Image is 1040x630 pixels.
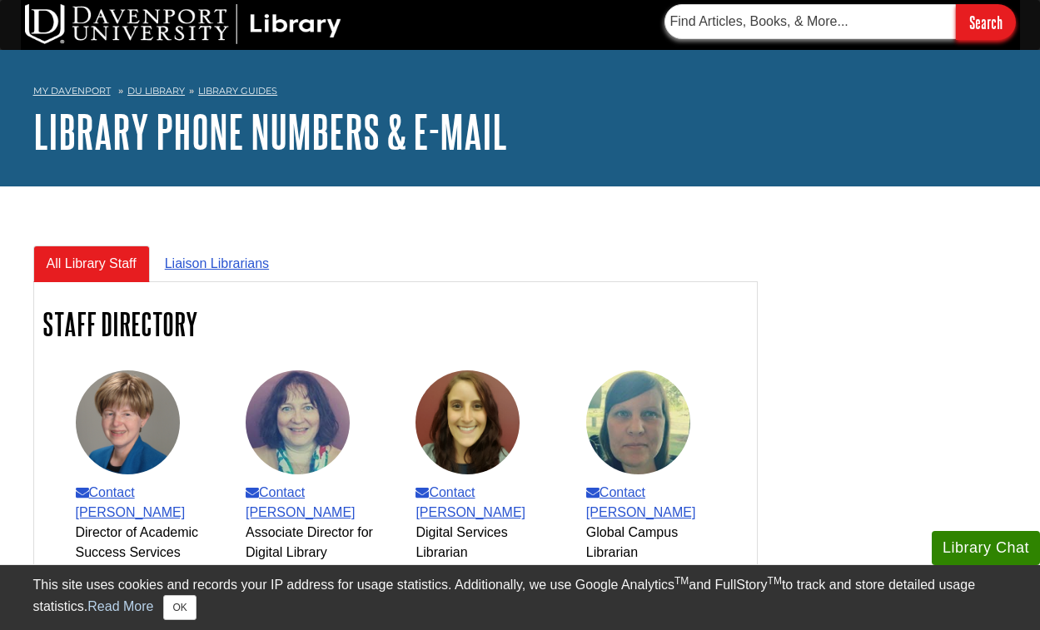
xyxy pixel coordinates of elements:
[76,523,209,563] li: Director of Academic Success Services
[674,575,689,587] sup: TM
[586,523,719,563] li: Global Campus Librarian
[198,85,277,97] a: Library Guides
[416,370,549,519] a: Contact[PERSON_NAME]
[586,370,719,519] a: Contact[PERSON_NAME]
[87,599,153,613] a: Read More
[246,523,379,583] li: Associate Director for Digital Library Services
[246,370,379,519] a: Contact[PERSON_NAME]
[586,563,719,603] li: or Ext: 6731
[33,80,1008,107] nav: breadcrumb
[932,531,1040,565] button: Library Chat
[416,523,549,563] li: Digital Services Librarian
[76,370,209,519] a: Contact[PERSON_NAME]
[33,246,150,283] a: All Library Staff
[76,563,209,603] li: or Ext: 5655
[127,85,185,97] a: DU Library
[33,575,1008,620] div: This site uses cookies and records your IP address for usage statistics. Additionally, we use Goo...
[152,246,282,283] a: Liaison Librarians
[664,4,1016,40] form: Searches DU Library's articles, books, and more
[956,4,1016,40] input: Search
[42,307,749,341] h2: Staff Directory
[25,4,341,44] img: DU Library
[768,575,782,587] sup: TM
[416,563,549,603] li: or Ext: 5602
[33,106,507,157] a: Library Phone Numbers & E-mail
[664,4,956,39] input: Find Articles, Books, & More...
[163,595,196,620] button: Close
[33,84,111,98] a: My Davenport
